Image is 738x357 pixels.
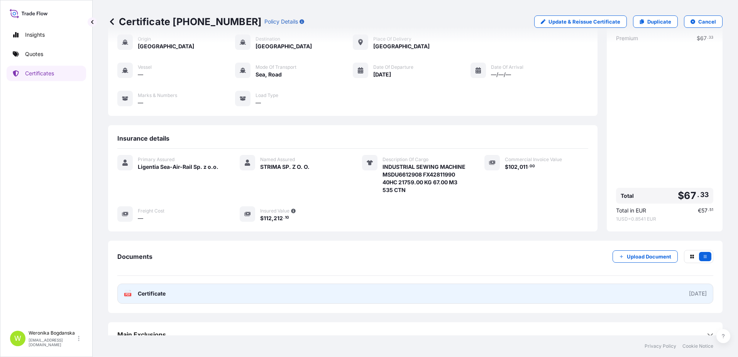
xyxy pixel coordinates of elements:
span: Sea, Road [256,71,282,78]
span: 67 [684,191,696,201]
text: PDF [125,293,130,296]
span: Documents [117,253,152,260]
span: 212 [274,216,283,221]
span: . [708,209,709,211]
p: Cancel [698,18,716,25]
p: Update & Reissue Certificate [548,18,620,25]
span: 1 USD = 0.8541 EUR [616,216,713,222]
p: Weronika Bogdanska [29,330,76,336]
span: — [256,99,261,107]
span: Date of Arrival [491,64,523,70]
span: $ [505,164,508,170]
span: 10 [285,216,289,219]
span: —/—/— [491,71,511,78]
a: Update & Reissue Certificate [534,15,627,28]
span: Mode of Transport [256,64,296,70]
span: Named Assured [260,156,295,163]
span: — [138,99,143,107]
a: Cookie Notice [682,343,713,349]
span: 33 [700,192,709,197]
span: Total in EUR [616,207,646,214]
p: Certificates [25,70,54,77]
span: € [698,208,701,213]
a: Duplicate [633,15,678,28]
span: Ligentia Sea-Air-Rail Sp. z o.o. [138,163,218,171]
span: Insured Value [260,208,289,214]
button: Cancel [684,15,723,28]
span: . [697,192,699,197]
span: Commercial Invoice Value [505,156,562,163]
a: Certificates [7,66,86,81]
div: Main Exclusions [117,325,713,344]
span: Total [621,192,634,200]
span: , [518,164,520,170]
span: Insurance details [117,134,169,142]
span: 011 [520,164,528,170]
p: [EMAIL_ADDRESS][DOMAIN_NAME] [29,338,76,347]
span: [GEOGRAPHIC_DATA] [138,42,194,50]
span: — [138,214,143,222]
p: Insights [25,31,45,39]
button: Upload Document [613,250,678,263]
div: [DATE] [689,290,707,297]
span: Freight Cost [138,208,164,214]
span: . [283,216,284,219]
span: W [14,335,21,342]
span: Certificate [138,290,166,297]
span: Vessel [138,64,152,70]
a: Insights [7,27,86,42]
a: Privacy Policy [645,343,676,349]
span: 00 [530,165,535,168]
span: Description Of Cargo [383,156,428,163]
span: 51 [709,209,713,211]
span: $ [260,216,264,221]
span: Primary Assured [138,156,174,163]
span: 57 [701,208,708,213]
p: Quotes [25,50,43,58]
p: Policy Details [264,18,298,25]
span: 102 [508,164,518,170]
span: [GEOGRAPHIC_DATA] [256,42,312,50]
span: . [528,165,529,168]
span: STRIMA SP. Z O. O. [260,163,310,171]
span: [GEOGRAPHIC_DATA] [373,42,430,50]
a: Quotes [7,46,86,62]
span: Date of Departure [373,64,413,70]
span: $ [678,191,684,201]
span: 112 [264,216,272,221]
p: Duplicate [647,18,671,25]
span: [DATE] [373,71,391,78]
span: Main Exclusions [117,331,166,338]
a: PDFCertificate[DATE] [117,284,713,304]
span: , [272,216,274,221]
span: Marks & Numbers [138,92,177,99]
p: Certificate [PHONE_NUMBER] [108,15,261,28]
span: — [138,71,143,78]
span: INDUSTRIAL SEWING MACHINE MSDU6612908 FX42811990 40HC 21759.00 KG 67.00 M3 535 CTN [383,163,466,194]
p: Upload Document [627,253,671,260]
span: Load Type [256,92,278,99]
